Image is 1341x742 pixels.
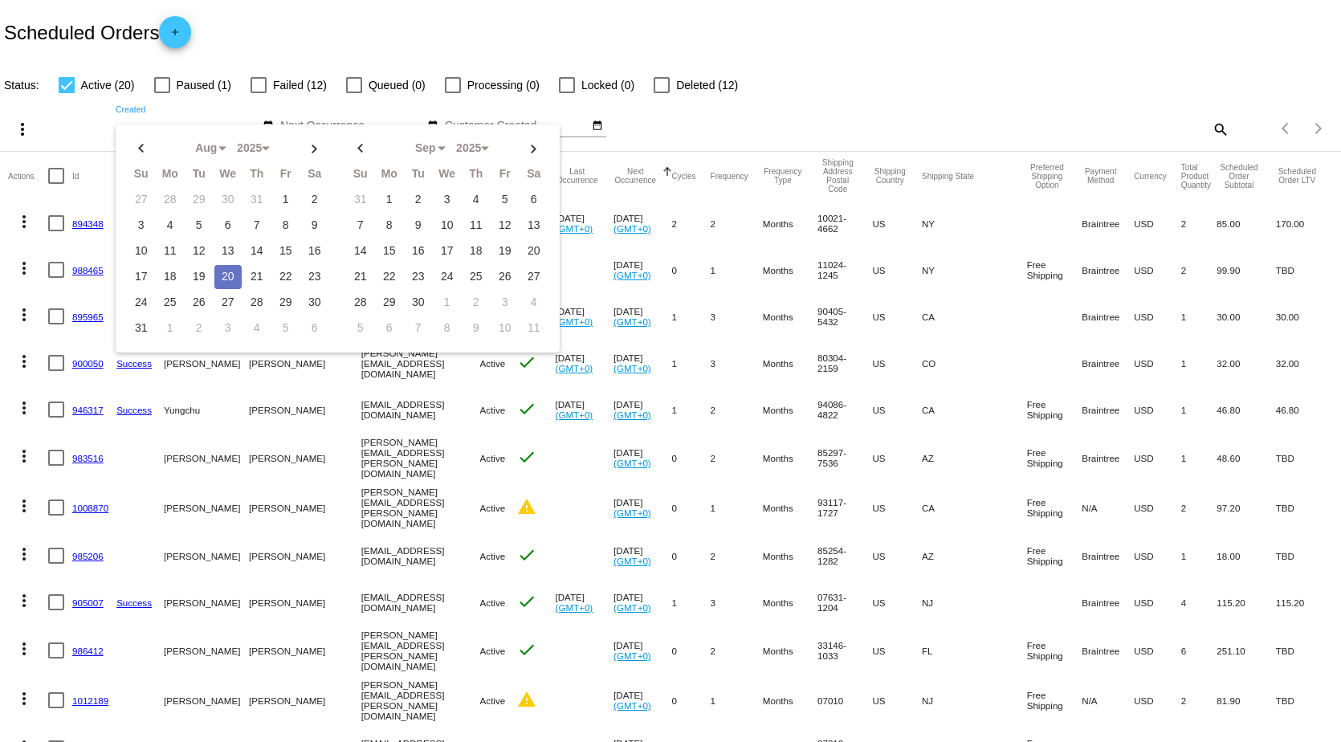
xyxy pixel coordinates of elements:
mat-cell: [PERSON_NAME] [249,626,361,675]
mat-cell: 0 [672,626,711,675]
mat-cell: 0 [672,675,711,725]
mat-cell: USD [1134,293,1181,340]
mat-cell: Months [763,200,817,247]
mat-cell: 2 [1181,247,1217,293]
button: Change sorting for FrequencyType [763,167,803,185]
mat-cell: Months [763,626,817,675]
mat-cell: 2 [672,200,711,247]
span: Queued (0) [369,75,426,95]
a: (GMT+0) [613,458,651,468]
mat-cell: [PERSON_NAME] [164,532,249,579]
span: Active [480,358,506,369]
mat-icon: warning [517,497,536,516]
mat-cell: [PERSON_NAME] [164,626,249,675]
mat-icon: check [517,545,536,565]
mat-cell: US [873,386,922,433]
mat-cell: Free Shipping [1027,433,1082,483]
div: 2025 [449,142,489,155]
mat-cell: USD [1134,483,1181,532]
mat-cell: US [873,293,922,340]
mat-cell: USD [1134,247,1181,293]
mat-icon: more_vert [14,639,34,658]
mat-cell: 46.80 [1217,386,1275,433]
mat-cell: 2 [1181,200,1217,247]
mat-cell: [PERSON_NAME][EMAIL_ADDRESS][PERSON_NAME][DOMAIN_NAME] [361,626,480,675]
mat-cell: US [873,483,922,532]
a: (GMT+0) [613,363,651,373]
mat-cell: 0 [672,483,711,532]
span: Active [480,405,506,415]
mat-icon: warning [517,690,536,709]
mat-icon: more_vert [13,120,32,139]
mat-icon: more_vert [14,591,34,610]
mat-icon: more_vert [14,398,34,418]
mat-cell: 46.80 [1276,386,1333,433]
mat-cell: TBD [1276,433,1333,483]
a: (GMT+0) [556,223,593,234]
span: Active [480,453,506,463]
span: Active [480,695,506,706]
mat-cell: Months [763,340,817,386]
button: Change sorting for LastOccurrenceUtc [556,167,600,185]
mat-cell: N/A [1082,483,1134,532]
mat-icon: add [165,26,185,46]
mat-cell: 07010 [817,675,873,725]
mat-cell: NJ [922,579,1027,626]
a: 983516 [72,453,104,463]
mat-cell: 90405-5432 [817,293,873,340]
button: Change sorting for Id [72,171,79,181]
a: (GMT+0) [613,602,651,613]
mat-cell: 30.00 [1217,293,1275,340]
mat-icon: search [1210,116,1229,141]
button: Change sorting for ShippingState [922,171,974,181]
mat-cell: [PERSON_NAME] [164,483,249,532]
mat-cell: 32.00 [1276,340,1333,386]
mat-cell: 85254-1282 [817,532,873,579]
a: (GMT+0) [613,700,651,711]
mat-cell: CO [922,340,1027,386]
mat-icon: check [517,399,536,418]
input: Customer Created [445,120,589,132]
a: (GMT+0) [613,316,651,327]
mat-cell: Braintree [1082,532,1134,579]
mat-cell: 94086-4822 [817,386,873,433]
mat-cell: 1 [672,340,711,386]
mat-cell: Braintree [1082,200,1134,247]
mat-cell: 1 [1181,293,1217,340]
mat-cell: CA [922,483,1027,532]
button: Change sorting for Subtotal [1217,163,1261,190]
mat-cell: [PERSON_NAME] [164,433,249,483]
mat-cell: 1 [711,247,763,293]
a: 905007 [72,597,104,608]
mat-cell: NY [922,200,1027,247]
mat-cell: US [873,532,922,579]
button: Change sorting for CurrencyIso [1134,171,1167,181]
mat-icon: more_vert [14,496,34,516]
mat-cell: [PERSON_NAME][EMAIL_ADDRESS][PERSON_NAME][DOMAIN_NAME] [361,675,480,725]
mat-cell: [DATE] [613,433,672,483]
button: Change sorting for NextOccurrenceUtc [613,167,658,185]
mat-cell: 1 [1181,532,1217,579]
mat-cell: 80304-2159 [817,340,873,386]
mat-cell: 1 [672,579,711,626]
mat-cell: [DATE] [556,200,614,247]
mat-cell: [PERSON_NAME] [164,340,249,386]
mat-cell: Braintree [1082,247,1134,293]
a: (GMT+0) [613,556,651,566]
mat-cell: USD [1134,532,1181,579]
mat-cell: [EMAIL_ADDRESS][DOMAIN_NAME] [361,386,480,433]
mat-cell: Months [763,483,817,532]
a: (GMT+0) [613,410,651,420]
a: 1012189 [72,695,108,706]
mat-cell: 85297-7536 [817,433,873,483]
button: Change sorting for Frequency [711,171,748,181]
mat-cell: [PERSON_NAME] [249,340,361,386]
mat-icon: more_vert [14,689,34,708]
mat-cell: 115.20 [1217,579,1275,626]
mat-cell: 0 [672,433,711,483]
mat-icon: more_vert [14,352,34,371]
mat-cell: 33146-1033 [817,626,873,675]
mat-cell: [PERSON_NAME] [249,579,361,626]
span: Active [480,503,506,513]
mat-cell: US [873,200,922,247]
